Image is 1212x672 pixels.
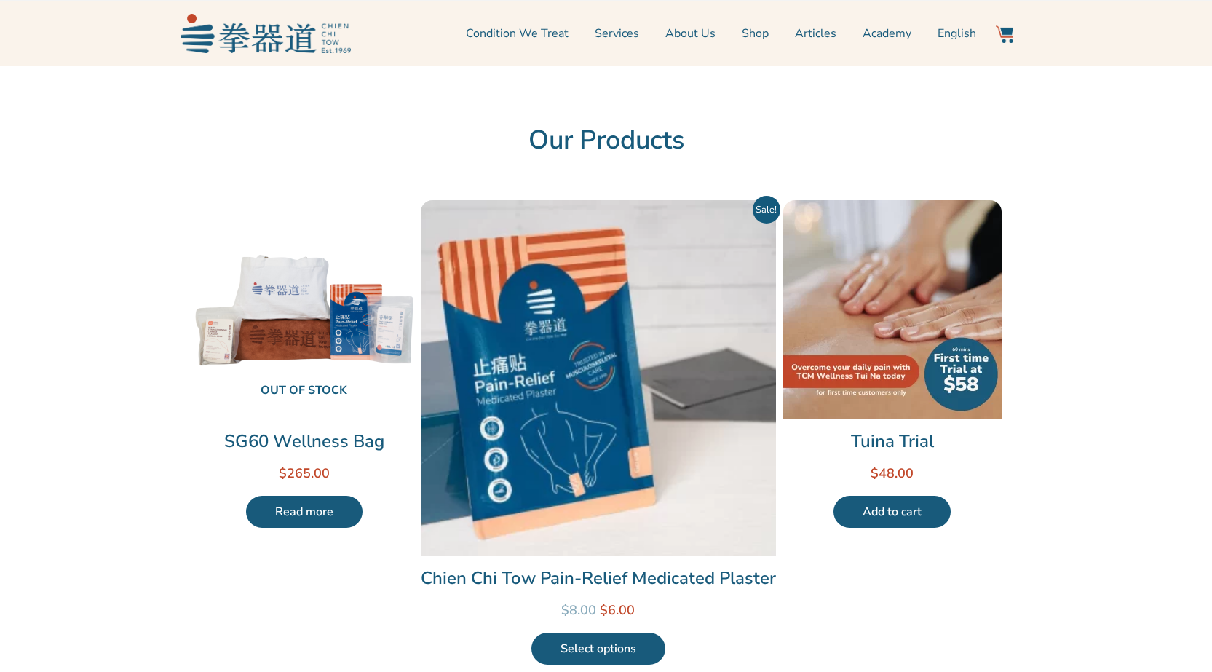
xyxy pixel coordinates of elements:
[279,465,287,482] span: $
[195,200,413,419] img: SG60 Wellness Bag
[833,496,951,528] a: Add to cart: “Tuina Trial”
[195,200,413,419] a: Out of stock
[595,15,639,52] a: Services
[421,200,776,556] img: Chien Chi Tow Pain-Relief Medicated Plaster
[753,196,780,224] span: Sale!
[665,15,716,52] a: About Us
[561,601,569,619] span: $
[783,200,1002,419] img: Tuina Trial
[795,15,836,52] a: Articles
[742,15,769,52] a: Shop
[195,428,413,454] a: SG60 Wellness Bag
[871,465,879,482] span: $
[358,15,977,52] nav: Menu
[600,601,608,619] span: $
[279,465,330,482] bdi: 265.00
[863,15,911,52] a: Academy
[783,428,1002,454] a: Tuina Trial
[207,376,402,407] span: Out of stock
[561,601,596,619] bdi: 8.00
[996,25,1013,43] img: Website Icon-03
[938,25,976,42] span: English
[600,601,635,619] bdi: 6.00
[188,124,1025,157] h2: Our Products
[246,496,363,528] a: Read more about “SG60 Wellness Bag”
[531,633,665,665] a: Select options for “Chien Chi Tow Pain-Relief Medicated Plaster”
[938,15,976,52] a: English
[421,565,776,591] a: Chien Chi Tow Pain-Relief Medicated Plaster
[871,465,914,482] bdi: 48.00
[466,15,569,52] a: Condition We Treat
